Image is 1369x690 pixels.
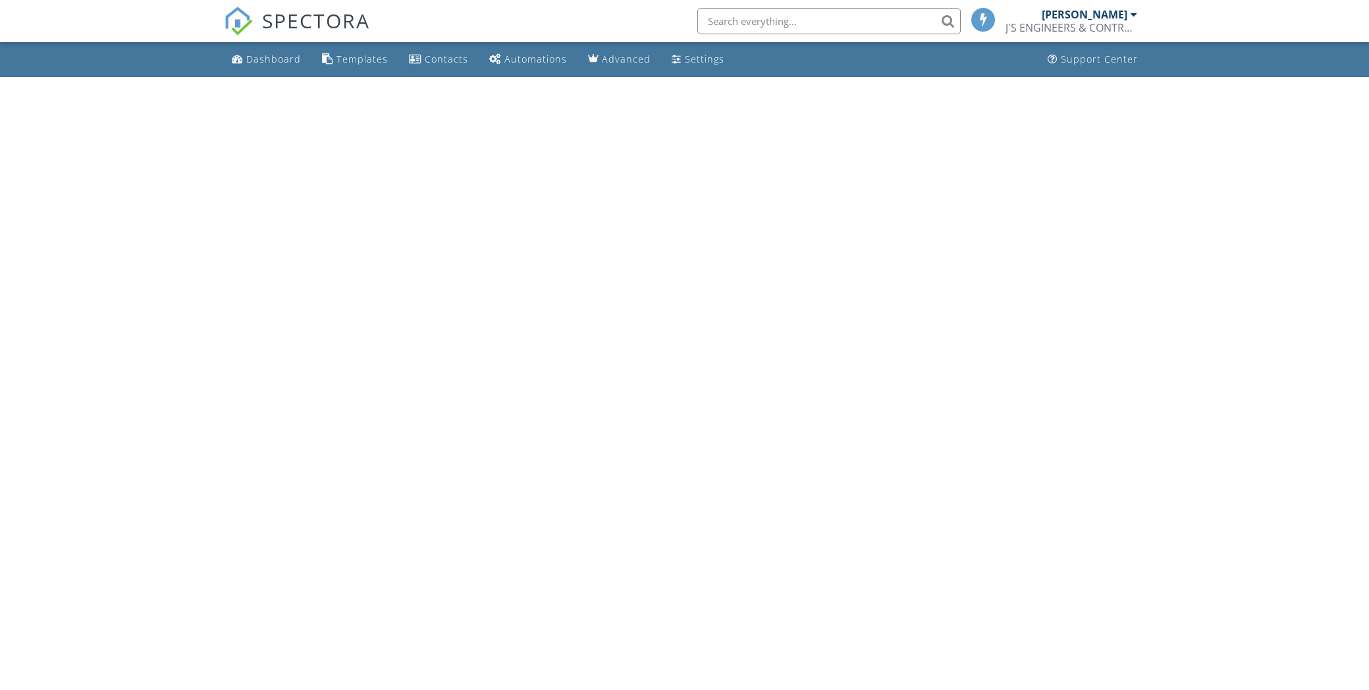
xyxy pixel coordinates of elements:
[666,47,730,72] a: Settings
[1042,8,1127,21] div: [PERSON_NAME]
[1042,47,1143,72] a: Support Center
[583,47,656,72] a: Advanced
[484,47,572,72] a: Automations (Basic)
[336,53,388,65] div: Templates
[1061,53,1138,65] div: Support Center
[224,7,253,36] img: The Best Home Inspection Software - Spectora
[227,47,306,72] a: Dashboard
[602,53,651,65] div: Advanced
[685,53,724,65] div: Settings
[404,47,473,72] a: Contacts
[262,7,370,34] span: SPECTORA
[224,18,370,45] a: SPECTORA
[697,8,961,34] input: Search everything...
[317,47,393,72] a: Templates
[246,53,301,65] div: Dashboard
[504,53,567,65] div: Automations
[1006,21,1137,34] div: J'S ENGINEERS & CONTRACTORS
[425,53,468,65] div: Contacts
